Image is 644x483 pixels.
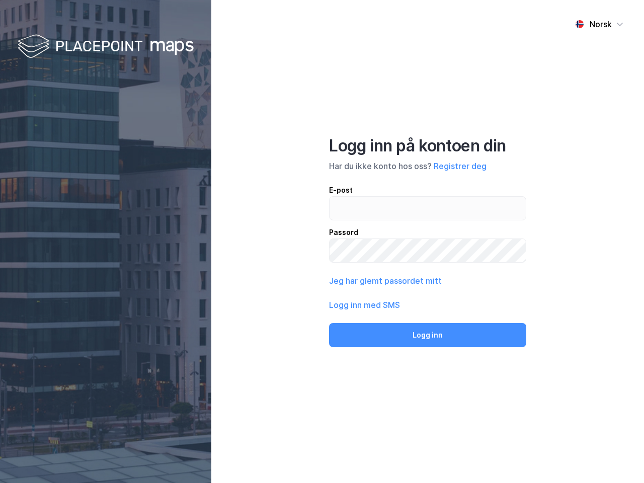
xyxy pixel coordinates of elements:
button: Logg inn med SMS [329,299,400,311]
div: Har du ikke konto hos oss? [329,160,526,172]
div: Passord [329,226,526,238]
div: Logg inn på kontoen din [329,136,526,156]
div: Norsk [590,18,612,30]
button: Registrer deg [434,160,487,172]
div: E-post [329,184,526,196]
button: Logg inn [329,323,526,347]
img: logo-white.f07954bde2210d2a523dddb988cd2aa7.svg [18,32,194,62]
iframe: Chat Widget [594,435,644,483]
button: Jeg har glemt passordet mitt [329,275,442,287]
